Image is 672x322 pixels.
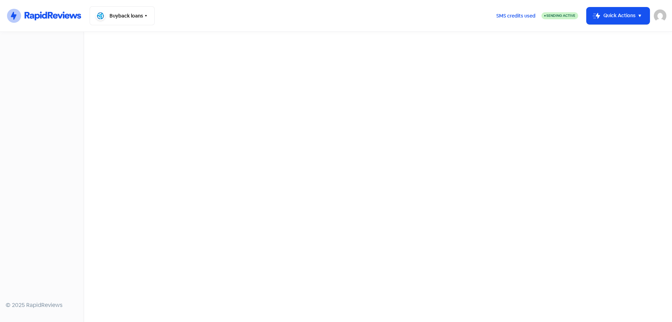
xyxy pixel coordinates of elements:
span: SMS credits used [496,12,535,20]
a: SMS credits used [490,12,541,19]
button: Buyback loans [90,6,155,25]
a: Sending Active [541,12,578,20]
div: © 2025 RapidReviews [6,301,78,309]
button: Quick Actions [587,7,650,24]
span: Sending Active [546,13,575,18]
img: User [654,9,666,22]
